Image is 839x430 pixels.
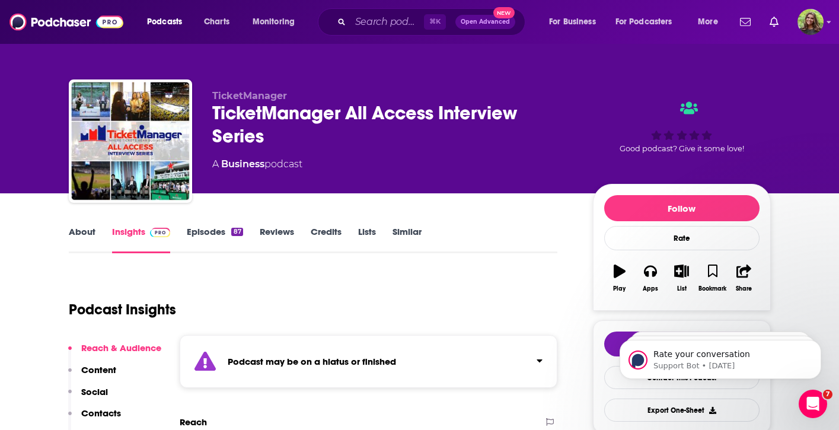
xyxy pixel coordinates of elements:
[604,226,760,250] div: Rate
[71,82,190,200] img: TicketManager All Access Interview Series
[666,257,697,300] button: List
[81,364,116,375] p: Content
[9,11,123,33] img: Podchaser - Follow, Share and Rate Podcasts
[358,226,376,253] a: Lists
[604,399,760,422] button: Export One-Sheet
[698,285,726,292] div: Bookmark
[635,257,666,300] button: Apps
[244,12,310,31] button: open menu
[204,14,229,30] span: Charts
[231,228,243,236] div: 87
[69,301,176,318] h1: Podcast Insights
[608,12,690,31] button: open menu
[797,9,824,35] button: Show profile menu
[196,12,237,31] a: Charts
[112,226,171,253] a: InsightsPodchaser Pro
[180,335,558,388] section: Click to expand status details
[180,416,207,428] h2: Reach
[602,315,839,398] iframe: Intercom notifications message
[147,14,182,30] span: Podcasts
[604,195,760,221] button: Follow
[697,257,728,300] button: Bookmark
[797,9,824,35] span: Logged in as reagan34226
[350,12,424,31] input: Search podcasts, credits, & more...
[728,257,759,300] button: Share
[68,364,116,386] button: Content
[424,14,446,30] span: ⌘ K
[81,407,121,419] p: Contacts
[260,226,294,253] a: Reviews
[593,90,771,164] div: Good podcast? Give it some love!
[549,14,596,30] span: For Business
[541,12,611,31] button: open menu
[493,7,515,18] span: New
[615,14,672,30] span: For Podcasters
[139,12,197,31] button: open menu
[253,14,295,30] span: Monitoring
[690,12,733,31] button: open menu
[455,15,515,29] button: Open AdvancedNew
[81,342,161,353] p: Reach & Audience
[823,390,832,399] span: 7
[797,9,824,35] img: User Profile
[677,285,687,292] div: List
[68,342,161,364] button: Reach & Audience
[620,144,744,153] span: Good podcast? Give it some love!
[68,407,121,429] button: Contacts
[765,12,783,32] a: Show notifications dropdown
[228,356,396,367] strong: Podcast may be on a hiatus or finished
[150,228,171,237] img: Podchaser Pro
[81,386,108,397] p: Social
[329,8,537,36] div: Search podcasts, credits, & more...
[187,226,243,253] a: Episodes87
[735,12,755,32] a: Show notifications dropdown
[604,257,635,300] button: Play
[212,90,287,101] span: TicketManager
[736,285,752,292] div: Share
[221,158,264,170] a: Business
[212,157,302,171] div: A podcast
[698,14,718,30] span: More
[68,386,108,408] button: Social
[799,390,827,418] iframe: Intercom live chat
[613,285,626,292] div: Play
[393,226,422,253] a: Similar
[461,19,510,25] span: Open Advanced
[311,226,342,253] a: Credits
[643,285,658,292] div: Apps
[69,226,95,253] a: About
